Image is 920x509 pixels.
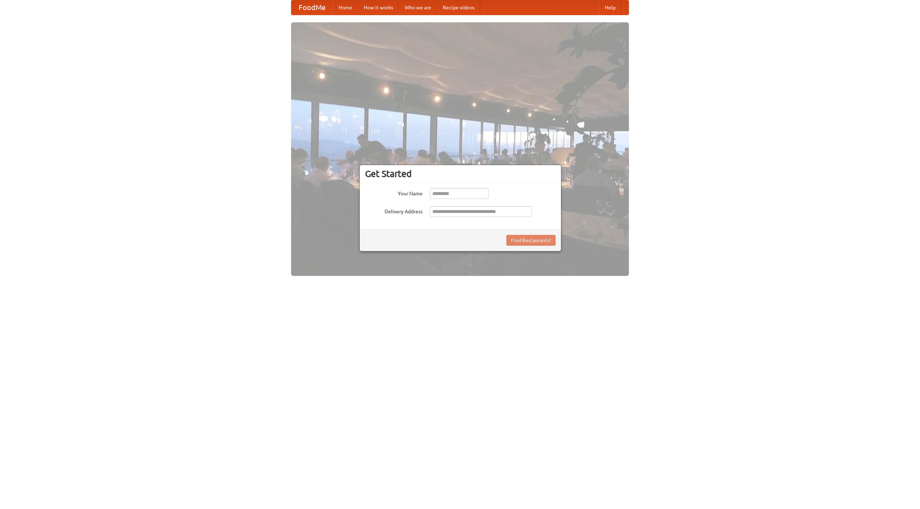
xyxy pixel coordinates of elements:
a: Recipe videos [437,0,480,15]
label: Delivery Address [365,206,423,215]
a: How it works [358,0,399,15]
label: Your Name [365,188,423,197]
a: FoodMe [291,0,333,15]
button: Find Restaurants! [506,235,556,246]
a: Who we are [399,0,437,15]
a: Help [599,0,621,15]
a: Home [333,0,358,15]
h3: Get Started [365,168,556,179]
